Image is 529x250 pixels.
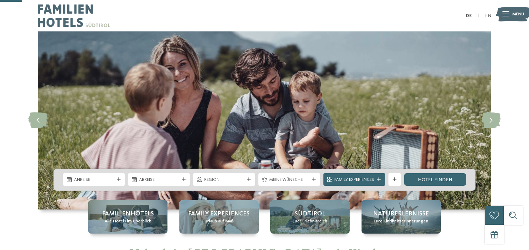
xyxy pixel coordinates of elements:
[139,177,179,183] span: Abreise
[269,177,309,183] span: Meine Wünsche
[38,31,491,209] img: Urlaub in Südtirol mit Kindern – ein unvergessliches Erlebnis
[204,177,244,183] span: Region
[295,209,325,218] span: Südtirol
[373,209,429,218] span: Naturerlebnisse
[293,218,327,225] span: Euer Erlebnisreich
[88,200,167,234] a: Urlaub in Südtirol mit Kindern – ein unvergessliches Erlebnis Familienhotels Alle Hotels im Überb...
[179,200,259,234] a: Urlaub in Südtirol mit Kindern – ein unvergessliches Erlebnis Family Experiences Urlaub auf Maß
[105,218,151,225] span: Alle Hotels im Überblick
[270,200,350,234] a: Urlaub in Südtirol mit Kindern – ein unvergessliches Erlebnis Südtirol Euer Erlebnisreich
[334,177,374,183] span: Family Experiences
[374,218,428,225] span: Eure Kindheitserinnerungen
[205,218,234,225] span: Urlaub auf Maß
[485,13,491,18] a: EN
[466,13,472,18] a: DE
[512,11,524,17] span: Menü
[188,209,250,218] span: Family Experiences
[476,13,480,18] a: IT
[362,200,441,234] a: Urlaub in Südtirol mit Kindern – ein unvergessliches Erlebnis Naturerlebnisse Eure Kindheitserinn...
[404,173,466,186] a: Hotel finden
[74,177,114,183] span: Anreise
[102,209,154,218] span: Familienhotels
